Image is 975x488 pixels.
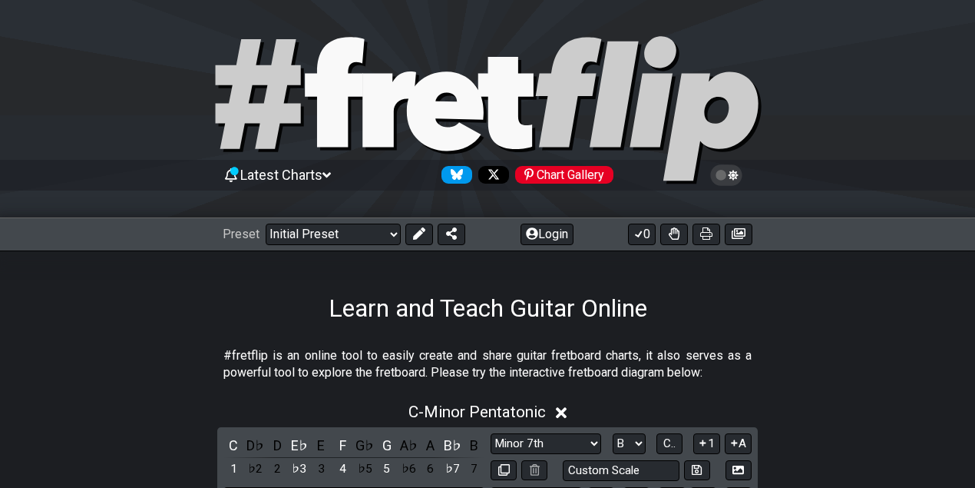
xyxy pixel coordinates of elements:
div: toggle scale degree [377,459,397,480]
div: toggle pitch class [464,435,484,456]
div: toggle scale degree [355,459,375,480]
div: toggle scale degree [398,459,418,480]
span: Latest Charts [240,167,322,183]
a: #fretflip at Pinterest [509,166,613,184]
button: Edit Preset [405,224,433,245]
span: Toggle light / dark theme [718,168,735,182]
button: Print [692,224,720,245]
div: toggle pitch class [223,435,243,456]
div: toggle pitch class [246,435,266,456]
a: Follow #fretflip at Bluesky [435,166,472,184]
button: Delete [521,460,547,481]
div: toggle scale degree [464,459,484,480]
div: toggle scale degree [289,459,309,480]
button: Create image [725,224,752,245]
button: 0 [628,224,656,245]
a: Follow #fretflip at X [472,166,509,184]
div: toggle scale degree [223,459,243,480]
div: toggle pitch class [333,435,353,456]
div: toggle pitch class [311,435,331,456]
button: Copy [491,460,517,481]
button: Share Preset [438,224,465,245]
div: toggle scale degree [333,459,353,480]
button: 1 [693,433,719,454]
select: Scale [491,433,601,454]
div: Chart Gallery [515,166,613,184]
button: A [725,433,752,454]
div: toggle pitch class [442,435,462,456]
div: toggle scale degree [267,459,287,480]
select: Tonic/Root [613,433,646,454]
div: toggle pitch class [355,435,375,456]
div: toggle pitch class [398,435,418,456]
div: toggle pitch class [377,435,397,456]
button: Login [521,224,573,245]
p: #fretflip is an online tool to easily create and share guitar fretboard charts, it also serves as... [223,347,752,382]
span: C.. [663,437,676,450]
button: C.. [656,433,682,454]
span: Preset [223,227,259,241]
span: C - Minor Pentatonic [408,403,546,421]
button: Create Image [725,460,752,481]
div: toggle scale degree [246,459,266,480]
div: toggle pitch class [289,435,309,456]
div: toggle pitch class [267,435,287,456]
button: Store user defined scale [684,460,710,481]
div: toggle scale degree [442,459,462,480]
div: toggle scale degree [421,459,441,480]
select: Preset [266,224,401,245]
h1: Learn and Teach Guitar Online [329,294,647,323]
div: toggle scale degree [311,459,331,480]
button: Toggle Dexterity for all fretkits [660,224,688,245]
div: toggle pitch class [421,435,441,456]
